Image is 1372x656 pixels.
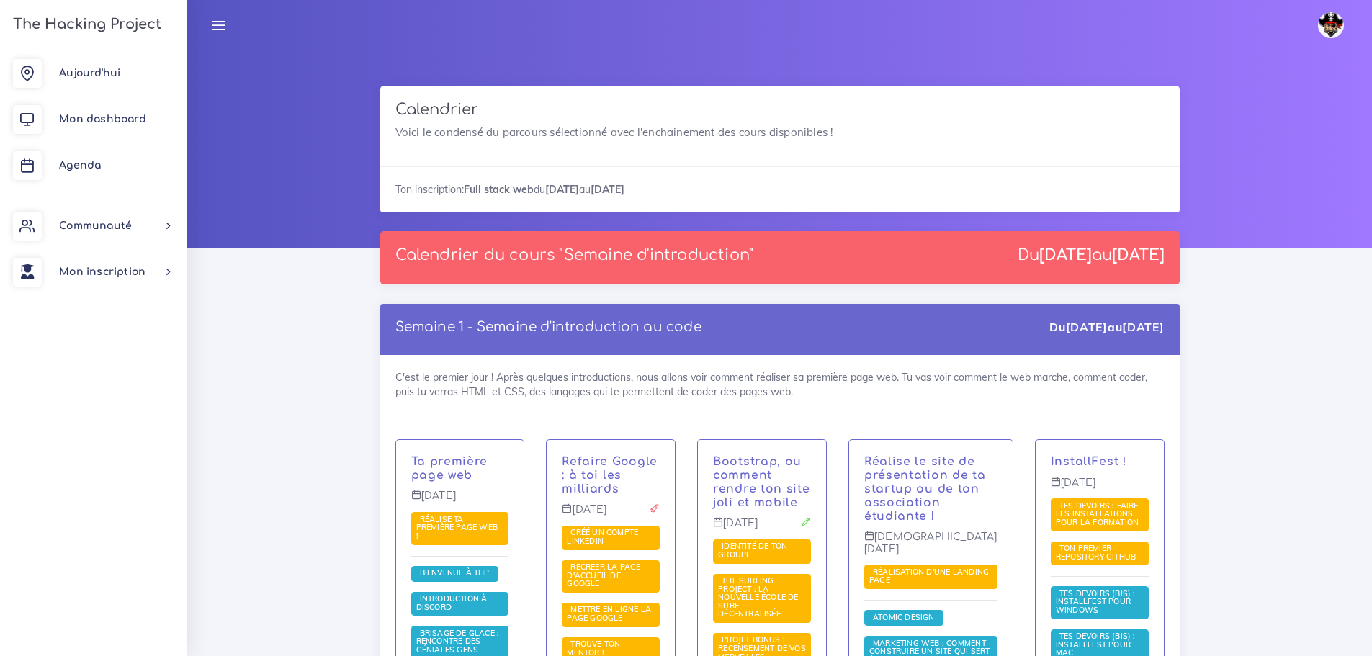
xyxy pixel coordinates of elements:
p: [DEMOGRAPHIC_DATA][DATE] [864,531,997,566]
span: Tes devoirs : faire les installations pour la formation [1056,500,1143,527]
strong: [DATE] [1122,320,1164,334]
p: Calendrier du cours "Semaine d'introduction" [395,246,754,264]
span: Mettre en ligne la page Google [567,604,651,623]
a: Semaine 1 - Semaine d'introduction au code [395,320,701,334]
a: Introduction à Discord [416,594,488,613]
a: Mettre en ligne la page Google [567,605,651,624]
a: Réalisation d'une landing page [869,567,989,586]
span: Agenda [59,160,101,171]
span: Créé un compte LinkedIn [567,527,638,546]
h3: The Hacking Project [9,17,161,32]
a: The Surfing Project : la nouvelle école de surf décentralisée [718,576,799,619]
a: Identité de ton groupe [718,542,787,560]
a: Bootstrap, ou comment rendre ton site joli et mobile [713,455,810,508]
a: Tes devoirs : faire les installations pour la formation [1056,501,1143,528]
strong: [DATE] [1039,246,1092,264]
span: Tes devoirs (bis) : Installfest pour Windows [1056,588,1136,615]
span: Identité de ton groupe [718,541,787,560]
p: [DATE] [713,517,811,540]
a: InstallFest ! [1051,455,1127,468]
strong: [DATE] [1066,320,1108,334]
div: Du au [1018,246,1165,264]
p: Voici le condensé du parcours sélectionné avec l'enchainement des cours disponibles ! [395,124,1165,141]
span: Brisage de glace : rencontre des géniales gens [416,628,500,655]
img: avatar [1318,12,1344,38]
h3: Calendrier [395,101,1165,119]
a: Ta première page web [411,455,488,482]
a: Ton premier repository GitHub [1056,544,1140,562]
a: Réalise ta première page web ! [416,514,498,541]
a: Brisage de glace : rencontre des géniales gens [416,629,500,655]
div: Ton inscription: du au [380,166,1180,212]
span: Ton premier repository GitHub [1056,543,1140,562]
a: Créé un compte LinkedIn [567,528,638,547]
p: [DATE] [562,503,660,526]
span: Communauté [59,220,132,231]
strong: [DATE] [545,183,579,196]
a: Recréer la page d'accueil de Google [567,562,640,589]
strong: Full stack web [464,183,534,196]
strong: [DATE] [591,183,624,196]
a: Refaire Google : à toi les milliards [562,455,658,495]
a: Atomic Design [869,612,938,622]
span: Mon inscription [59,266,145,277]
span: The Surfing Project : la nouvelle école de surf décentralisée [718,575,799,619]
a: Bienvenue à THP [416,568,493,578]
span: Réalisation d'une landing page [869,567,989,585]
p: [DATE] [411,490,509,513]
p: [DATE] [1051,477,1149,500]
span: Aujourd'hui [59,68,120,78]
a: Réalise le site de présentation de ta startup ou de ton association étudiante ! [864,455,986,522]
a: Tes devoirs (bis) : Installfest pour Windows [1056,589,1136,616]
strong: [DATE] [1112,246,1165,264]
span: Mon dashboard [59,114,146,125]
span: Introduction à Discord [416,593,488,612]
div: Du au [1049,319,1164,336]
span: Recréer la page d'accueil de Google [567,562,640,588]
